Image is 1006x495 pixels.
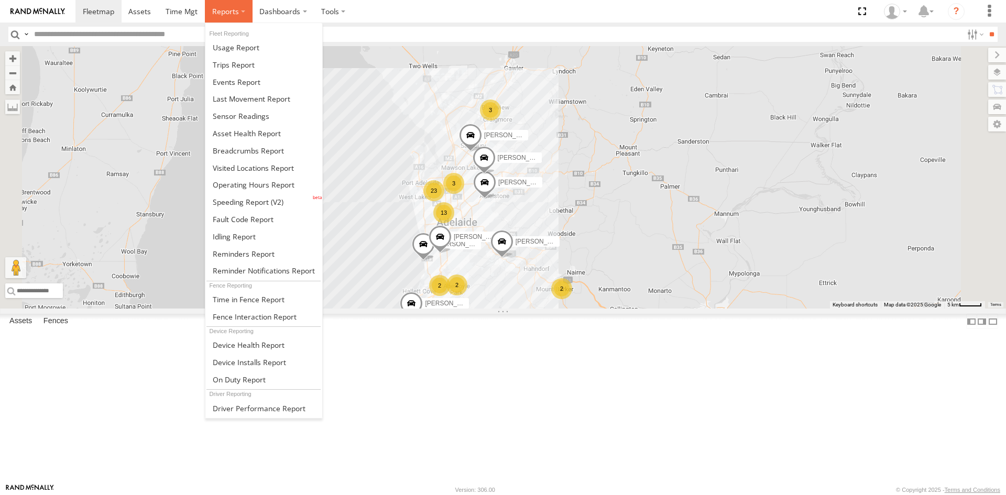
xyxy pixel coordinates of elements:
div: 13 [433,202,454,223]
a: On Duty Report [205,371,322,388]
a: Assignment Report [205,416,322,434]
label: Dock Summary Table to the Right [977,314,987,329]
a: Reminders Report [205,245,322,262]
a: Full Events Report [205,73,322,91]
a: Idling Report [205,228,322,245]
span: [PERSON_NAME] [PERSON_NAME] [484,131,589,139]
label: Fences [38,314,73,329]
a: Visited Locations Report [205,159,322,177]
label: Measure [5,100,20,114]
div: 3 [443,173,464,194]
button: Drag Pegman onto the map to open Street View [5,257,26,278]
a: Device Installs Report [205,354,322,371]
label: Map Settings [988,117,1006,131]
a: Asset Operating Hours Report [205,176,322,193]
div: 2 [429,275,450,296]
div: © Copyright 2025 - [896,487,1000,493]
label: Search Filter Options [963,27,986,42]
div: 3 [480,100,501,120]
a: Fence Interaction Report [205,308,322,325]
div: 2 [446,274,467,295]
label: Assets [4,314,37,329]
a: Terms (opens in new tab) [990,303,1001,307]
a: Trips Report [205,56,322,73]
span: [PERSON_NAME] [498,154,550,161]
span: Map data ©2025 Google [884,302,941,307]
a: Fault Code Report [205,211,322,228]
a: Driver Performance Report [205,400,322,417]
label: Hide Summary Table [988,314,998,329]
div: 23 [423,180,444,201]
a: Visit our Website [6,485,54,495]
a: Terms and Conditions [945,487,1000,493]
a: Time in Fences Report [205,291,322,308]
a: Last Movement Report [205,90,322,107]
a: Device Health Report [205,336,322,354]
button: Keyboard shortcuts [833,301,878,309]
a: Asset Health Report [205,125,322,142]
a: Service Reminder Notifications Report [205,262,322,280]
span: [PERSON_NAME] [454,233,506,240]
img: rand-logo.svg [10,8,65,15]
label: Search Query [22,27,30,42]
a: Sensor Readings [205,107,322,125]
button: Map Scale: 5 km per 40 pixels [944,301,985,309]
button: Zoom in [5,51,20,65]
span: 5 km [947,302,959,307]
a: Usage Report [205,39,322,56]
span: [PERSON_NAME] [516,237,567,245]
i: ? [948,3,965,20]
span: [PERSON_NAME] [498,179,550,186]
a: Breadcrumbs Report [205,142,322,159]
button: Zoom Home [5,80,20,94]
div: 2 [551,278,572,299]
label: Dock Summary Table to the Left [966,314,977,329]
span: [PERSON_NAME] [425,299,477,306]
a: Fleet Speed Report (V2) [205,193,322,211]
div: Peter Lu [880,4,911,19]
button: Zoom out [5,65,20,80]
span: [PERSON_NAME] [437,240,489,247]
div: Version: 306.00 [455,487,495,493]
